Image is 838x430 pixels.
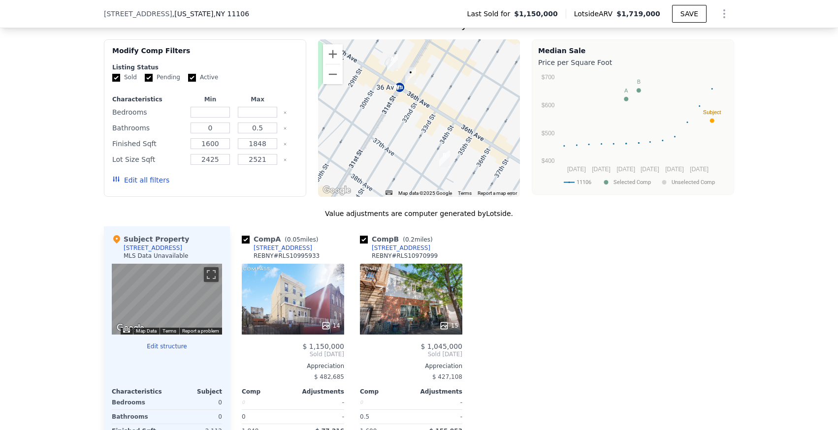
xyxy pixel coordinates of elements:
div: [STREET_ADDRESS] [372,244,430,252]
div: 0 [169,396,222,409]
div: 0 [242,396,291,409]
div: Listing Status [112,63,298,71]
div: REBNY # RLS10995933 [254,252,320,260]
button: Clear [283,126,287,130]
div: Appreciation [242,362,344,370]
div: Bathrooms [112,410,165,424]
div: Bathrooms [112,121,185,135]
text: $400 [542,157,555,164]
text: [DATE] [592,166,611,173]
div: MLS Data Unavailable [124,252,189,260]
div: Subject Property [112,234,189,244]
text: [DATE] [616,166,635,173]
button: Keyboard shortcuts [123,328,130,333]
button: Keyboard shortcuts [386,190,392,195]
span: Last Sold for [467,9,515,19]
div: Min [189,95,232,103]
input: Pending [145,74,153,82]
button: Map Data [136,328,157,335]
span: $ 1,045,000 [420,342,462,350]
text: Unselected Comp [672,179,715,185]
button: Edit structure [112,342,222,350]
span: $1,150,000 [514,9,558,19]
div: Appreciation [360,362,462,370]
a: [STREET_ADDRESS] [360,244,430,252]
div: 3551 31st St [405,67,416,84]
button: Clear [283,142,287,146]
text: 11106 [577,179,591,185]
a: Terms [162,328,176,334]
a: Report a map error [478,190,517,196]
button: Toggle fullscreen view [204,267,219,282]
text: Selected Comp [613,179,651,185]
input: Active [188,74,196,82]
div: 0 [169,410,222,424]
div: Street View [112,264,222,335]
text: $500 [542,130,555,137]
label: Active [188,73,218,82]
span: [STREET_ADDRESS] [104,9,172,19]
span: Lotside ARV [574,9,616,19]
text: [DATE] [690,166,709,173]
button: Zoom out [323,64,343,84]
button: Edit all filters [112,175,169,185]
span: Map data ©2025 Google [398,190,452,196]
div: Max [236,95,279,103]
div: Comp A [242,234,322,244]
input: Sold [112,74,120,82]
a: Report a problem [182,328,219,334]
span: $ 1,150,000 [302,342,344,350]
button: Zoom in [323,44,343,64]
div: - [295,396,344,409]
div: 15 [439,321,458,331]
button: Clear [283,158,287,162]
label: Sold [112,73,137,82]
a: [STREET_ADDRESS] [242,244,312,252]
div: Lot Size Sqft [112,153,185,166]
span: , NY 11106 [214,10,249,18]
label: Pending [145,73,180,82]
img: Google [321,184,353,197]
span: ( miles) [281,236,322,243]
text: B [637,79,641,85]
span: $ 427,108 [432,373,462,380]
div: Map [112,264,222,335]
text: [DATE] [567,166,586,173]
div: Modify Comp Filters [112,46,298,63]
a: Open this area in Google Maps (opens a new window) [321,184,353,197]
span: ( miles) [399,236,436,243]
div: Adjustments [293,388,344,396]
svg: A chart. [538,69,728,192]
div: Subject [167,388,222,396]
button: Clear [283,111,287,115]
div: Adjustments [411,388,462,396]
button: Show Options [714,4,734,24]
div: Comp B [360,234,437,244]
div: 0 [242,410,291,424]
div: Characteristics [112,388,167,396]
div: [STREET_ADDRESS] [124,244,182,252]
span: $ 482,685 [314,373,344,380]
span: 0.05 [287,236,300,243]
span: Sold [DATE] [242,350,344,358]
text: $600 [542,102,555,109]
div: Median Sale [538,46,728,56]
div: Price per Square Foot [538,56,728,69]
img: Google [114,322,147,335]
text: $700 [542,74,555,81]
div: 0 [360,396,409,409]
div: Comp [242,388,293,396]
div: Bedrooms [112,105,185,119]
div: - [413,410,462,424]
div: Finished Sqft [112,137,185,151]
text: Subject [703,109,721,115]
div: [STREET_ADDRESS] [254,244,312,252]
div: 14 [321,321,340,331]
div: Value adjustments are computer generated by Lotside . [104,209,734,218]
div: 3648 35th St [439,151,450,167]
div: Characteristics [112,95,185,103]
text: [DATE] [665,166,684,173]
a: Open this area in Google Maps (opens a new window) [114,322,147,335]
div: Bedrooms [112,396,165,409]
